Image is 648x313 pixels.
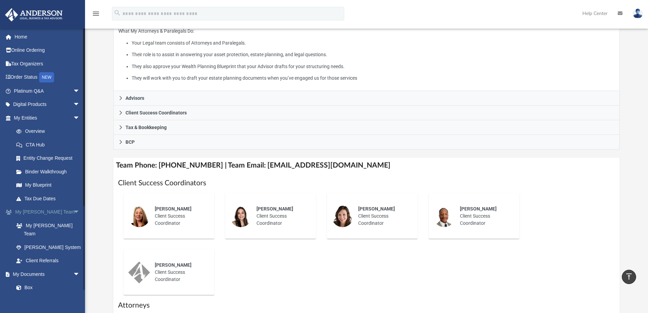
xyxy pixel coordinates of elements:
a: Box [10,281,83,295]
span: arrow_drop_down [73,98,87,112]
a: Client Success Coordinators [113,106,620,120]
span: [PERSON_NAME] [460,206,497,212]
img: thumbnail [433,205,455,227]
a: Overview [10,125,90,138]
a: Tax & Bookkeeping [113,120,620,135]
img: thumbnail [128,205,150,227]
span: arrow_drop_down [73,205,87,219]
li: Your Legal team consists of Attorneys and Paralegals. [132,39,615,47]
a: vertical_align_top [622,270,636,284]
p: What My Attorneys & Paralegals Do: [118,27,615,82]
a: My Documentsarrow_drop_down [5,267,87,281]
div: NEW [39,72,54,82]
h1: Client Success Coordinators [118,178,615,188]
a: My Blueprint [10,178,87,192]
span: arrow_drop_down [73,84,87,98]
a: Binder Walkthrough [10,165,90,178]
div: Client Success Coordinator [353,201,413,232]
a: [PERSON_NAME] System [10,240,90,254]
span: Tax & Bookkeeping [126,125,167,130]
i: vertical_align_top [625,272,633,281]
img: Anderson Advisors Platinum Portal [3,8,65,21]
i: menu [92,10,100,18]
span: arrow_drop_down [73,267,87,281]
span: [PERSON_NAME] [256,206,293,212]
a: My [PERSON_NAME] Team [10,219,87,240]
a: Client Referrals [10,254,90,268]
li: They will work with you to draft your estate planning documents when you’ve engaged us for those ... [132,74,615,82]
img: thumbnail [128,262,150,283]
div: Client Success Coordinator [455,201,515,232]
a: Order StatusNEW [5,71,90,84]
a: Entity Change Request [10,152,90,165]
a: Platinum Q&Aarrow_drop_down [5,84,90,98]
span: arrow_drop_down [73,111,87,125]
a: Home [5,30,90,44]
a: CTA Hub [10,138,90,152]
h1: Attorneys [118,300,615,310]
div: Client Success Coordinator [252,201,311,232]
span: [PERSON_NAME] [155,206,192,212]
a: BCP [113,135,620,150]
span: [PERSON_NAME] [155,262,192,268]
a: My Entitiesarrow_drop_down [5,111,90,125]
a: menu [92,13,100,18]
img: User Pic [633,9,643,18]
img: thumbnail [230,205,252,227]
a: Online Ordering [5,44,90,57]
span: [PERSON_NAME] [358,206,395,212]
a: My [PERSON_NAME] Teamarrow_drop_down [5,205,90,219]
a: Advisors [113,91,620,106]
img: thumbnail [332,205,353,227]
span: Client Success Coordinators [126,110,187,115]
i: search [114,9,121,17]
a: Digital Productsarrow_drop_down [5,98,90,111]
div: Attorneys & Paralegals [113,22,620,91]
span: BCP [126,140,135,144]
a: Tax Organizers [5,57,90,71]
div: Client Success Coordinator [150,201,210,232]
span: Advisors [126,96,144,100]
li: Their role is to assist in answering your asset protection, estate planning, and legal questions. [132,50,615,59]
div: Client Success Coordinator [150,257,210,288]
h4: Team Phone: [PHONE_NUMBER] | Team Email: [EMAIL_ADDRESS][DOMAIN_NAME] [113,158,620,173]
li: They also approve your Wealth Planning Blueprint that your Advisor drafts for your structuring ne... [132,62,615,71]
a: Tax Due Dates [10,192,90,205]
